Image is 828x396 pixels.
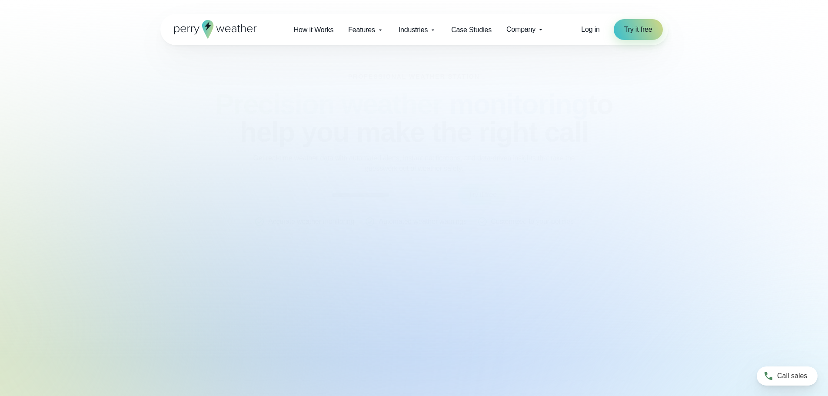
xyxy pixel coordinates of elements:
span: Company [506,24,535,35]
span: Industries [399,25,428,35]
span: Try it free [624,24,652,35]
span: Log in [581,26,599,33]
span: Features [348,25,375,35]
a: Log in [581,24,599,35]
a: Call sales [757,366,818,386]
a: Case Studies [444,21,499,39]
span: How it Works [294,25,334,35]
a: Try it free [614,19,663,40]
span: Call sales [777,371,807,381]
span: Case Studies [451,25,492,35]
a: How it Works [286,21,341,39]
